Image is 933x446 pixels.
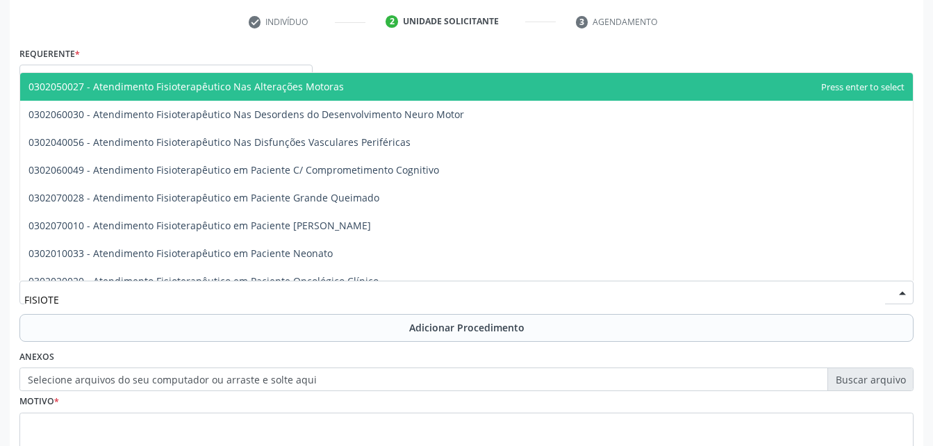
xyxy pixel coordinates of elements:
[403,15,499,28] div: Unidade solicitante
[28,135,411,149] span: 0302040056 - Atendimento Fisioterapêutico Nas Disfunções Vasculares Periféricas
[409,320,525,335] span: Adicionar Procedimento
[28,247,333,260] span: 0302010033 - Atendimento Fisioterapêutico em Paciente Neonato
[24,286,885,313] input: Buscar por procedimento
[19,314,914,342] button: Adicionar Procedimento
[386,15,398,28] div: 2
[28,80,344,93] span: 0302050027 - Atendimento Fisioterapêutico Nas Alterações Motoras
[28,108,464,121] span: 0302060030 - Atendimento Fisioterapêutico Nas Desordens do Desenvolvimento Neuro Motor
[19,347,54,368] label: Anexos
[28,219,371,232] span: 0302070010 - Atendimento Fisioterapêutico em Paciente [PERSON_NAME]
[28,191,379,204] span: 0302070028 - Atendimento Fisioterapêutico em Paciente Grande Queimado
[28,163,439,176] span: 0302060049 - Atendimento Fisioterapêutico em Paciente C/ Comprometimento Cognitivo
[24,69,284,83] span: Paciente
[19,43,80,65] label: Requerente
[28,274,379,288] span: 0302020020 - Atendimento Fisioterapêutico em Paciente Oncológico Clínico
